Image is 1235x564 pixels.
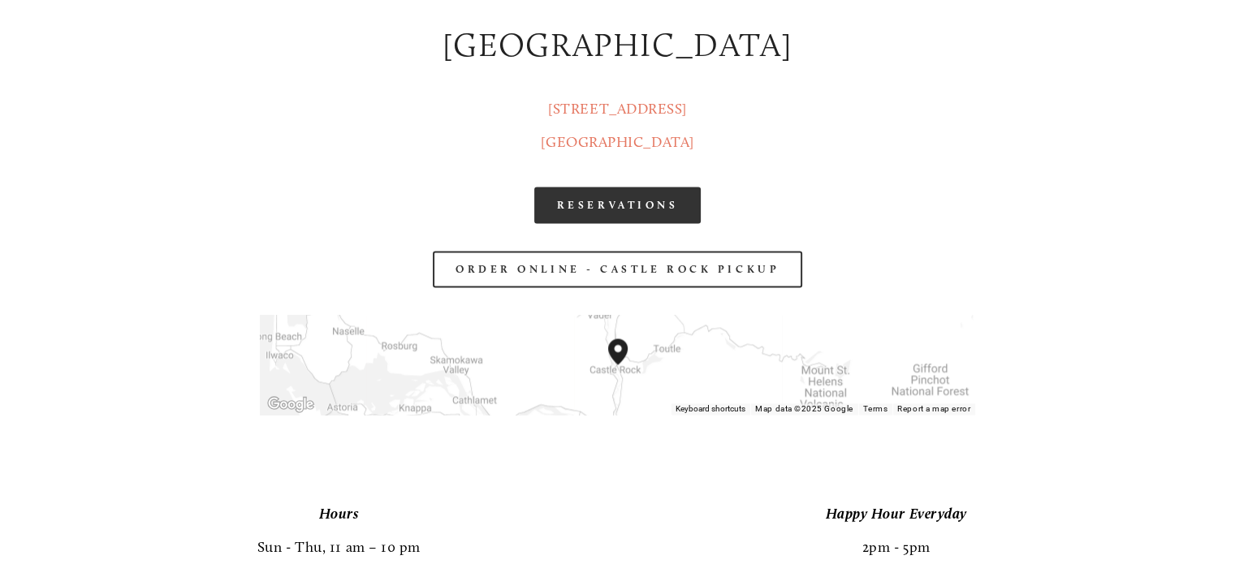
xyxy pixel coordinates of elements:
button: Keyboard shortcuts [676,403,745,415]
div: 1300 Mount Saint Helens Way Northeast Castle Rock, WA, 98611, United States [608,338,647,390]
a: RESERVATIONS [534,187,702,223]
span: Map data ©2025 Google [755,404,853,413]
a: [STREET_ADDRESS][GEOGRAPHIC_DATA] [541,100,693,151]
a: order online - castle rock pickup [433,251,802,287]
a: Terms [863,404,888,413]
a: Open this area in Google Maps (opens a new window) [264,394,317,415]
img: Google [264,394,317,415]
a: Report a map error [897,404,970,413]
em: Hours [319,505,360,523]
em: Happy Hour Everyday [825,505,966,523]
